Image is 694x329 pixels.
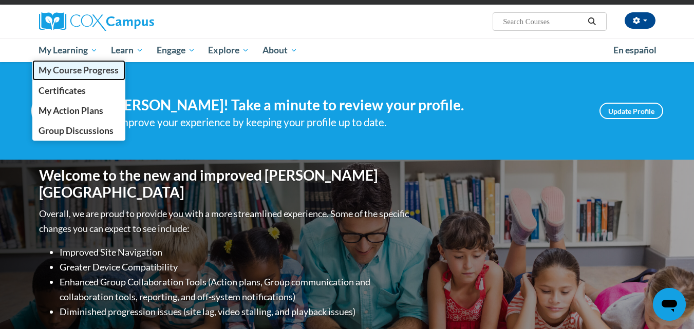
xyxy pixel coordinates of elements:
h1: Welcome to the new and improved [PERSON_NAME][GEOGRAPHIC_DATA] [39,167,411,201]
div: Help improve your experience by keeping your profile up to date. [93,114,584,131]
a: Learn [104,38,150,62]
p: Overall, we are proud to provide you with a more streamlined experience. Some of the specific cha... [39,206,411,236]
a: My Learning [32,38,105,62]
a: Cox Campus [39,12,234,31]
span: Group Discussions [39,125,114,136]
li: Greater Device Compatibility [60,260,411,275]
span: Learn [111,44,143,56]
li: Enhanced Group Collaboration Tools (Action plans, Group communication and collaboration tools, re... [60,275,411,304]
img: Cox Campus [39,12,154,31]
input: Search Courses [502,15,584,28]
li: Diminished progression issues (site lag, video stalling, and playback issues) [60,304,411,319]
a: Engage [150,38,202,62]
img: Profile Image [31,88,78,134]
li: Improved Site Navigation [60,245,411,260]
div: Main menu [24,38,671,62]
span: En español [613,45,657,55]
a: About [256,38,304,62]
a: Certificates [32,81,126,101]
span: My Action Plans [39,105,103,116]
button: Account Settings [625,12,655,29]
a: My Action Plans [32,101,126,121]
a: En español [607,40,663,61]
h4: Hi [PERSON_NAME]! Take a minute to review your profile. [93,96,584,114]
span: About [262,44,297,56]
span: Engage [157,44,195,56]
iframe: Button to launch messaging window [653,288,686,321]
span: My Course Progress [39,65,119,75]
a: Update Profile [599,103,663,119]
button: Search [584,15,599,28]
a: Explore [201,38,256,62]
span: My Learning [39,44,98,56]
span: Explore [208,44,249,56]
span: Certificates [39,85,86,96]
a: My Course Progress [32,60,126,80]
a: Group Discussions [32,121,126,141]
